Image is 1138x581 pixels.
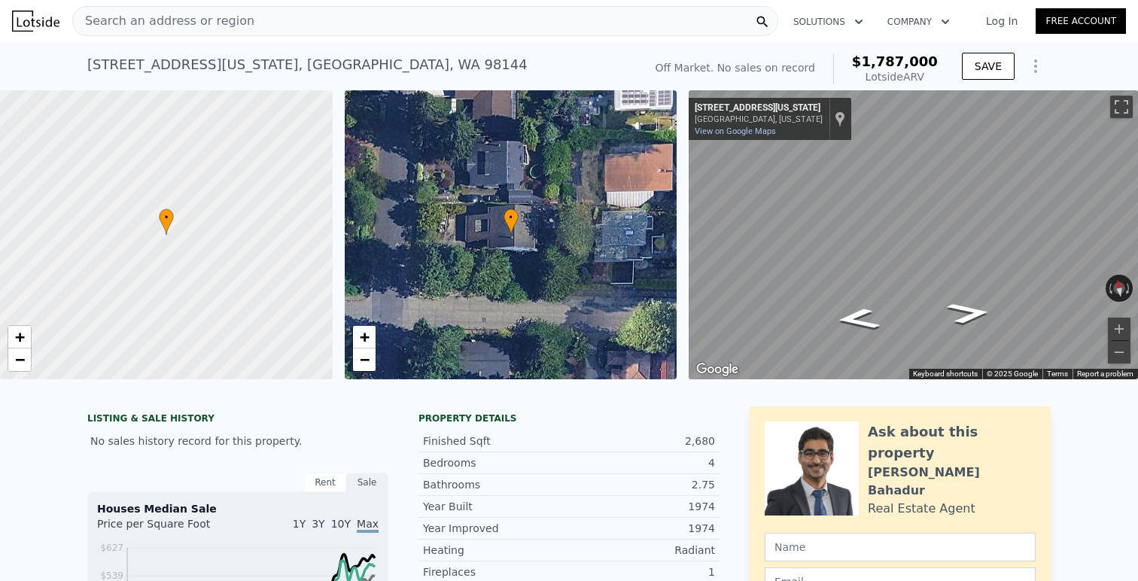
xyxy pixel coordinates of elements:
[423,433,569,449] div: Finished Sqft
[569,433,715,449] div: 2,680
[87,427,388,455] div: No sales history record for this property.
[868,500,975,518] div: Real Estate Agent
[423,564,569,579] div: Fireplaces
[73,12,254,30] span: Search an address or region
[353,348,376,371] a: Zoom out
[1077,370,1133,378] a: Report a problem
[357,518,379,533] span: Max
[418,412,720,424] div: Property details
[695,114,823,124] div: [GEOGRAPHIC_DATA], [US_STATE]
[359,327,369,346] span: +
[423,477,569,492] div: Bathrooms
[962,53,1015,80] button: SAVE
[15,327,25,346] span: +
[868,464,1036,500] div: [PERSON_NAME] Bahadur
[504,211,519,224] span: •
[875,8,962,35] button: Company
[968,14,1036,29] a: Log In
[695,126,776,136] a: View on Google Maps
[689,90,1138,379] div: Map
[312,518,324,530] span: 3Y
[852,69,938,84] div: Lotside ARV
[1108,341,1130,364] button: Zoom out
[1047,370,1068,378] a: Terms (opens in new tab)
[293,518,306,530] span: 1Y
[695,102,823,114] div: [STREET_ADDRESS][US_STATE]
[692,360,742,379] img: Google
[692,360,742,379] a: Open this area in Google Maps (opens a new window)
[331,518,351,530] span: 10Y
[1110,96,1133,118] button: Toggle fullscreen view
[423,455,569,470] div: Bedrooms
[15,350,25,369] span: −
[12,11,59,32] img: Lotside
[1108,318,1130,340] button: Zoom in
[1021,51,1051,81] button: Show Options
[569,521,715,536] div: 1974
[423,499,569,514] div: Year Built
[1106,275,1114,302] button: Rotate counterclockwise
[987,370,1038,378] span: © 2025 Google
[423,543,569,558] div: Heating
[97,501,379,516] div: Houses Median Sale
[1125,275,1133,302] button: Rotate clockwise
[913,369,978,379] button: Keyboard shortcuts
[1036,8,1126,34] a: Free Account
[100,543,123,553] tspan: $627
[569,499,715,514] div: 1974
[87,412,388,427] div: LISTING & SALE HISTORY
[353,326,376,348] a: Zoom in
[304,473,346,492] div: Rent
[8,348,31,371] a: Zoom out
[689,90,1138,379] div: Street View
[159,208,174,235] div: •
[346,473,388,492] div: Sale
[100,570,123,581] tspan: $539
[852,53,938,69] span: $1,787,000
[87,54,528,75] div: [STREET_ADDRESS][US_STATE] , [GEOGRAPHIC_DATA] , WA 98144
[835,111,845,127] a: Show location on map
[423,521,569,536] div: Year Improved
[569,477,715,492] div: 2.75
[781,8,875,35] button: Solutions
[868,421,1036,464] div: Ask about this property
[359,350,369,369] span: −
[1111,274,1127,303] button: Reset the view
[504,208,519,235] div: •
[656,60,815,75] div: Off Market. No sales on record
[569,564,715,579] div: 1
[765,533,1036,561] input: Name
[928,297,1010,329] path: Go East, S Massachusetts St
[569,543,715,558] div: Radiant
[97,516,238,540] div: Price per Square Foot
[8,326,31,348] a: Zoom in
[159,211,174,224] span: •
[817,303,899,335] path: Go West, S Massachusetts St
[569,455,715,470] div: 4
